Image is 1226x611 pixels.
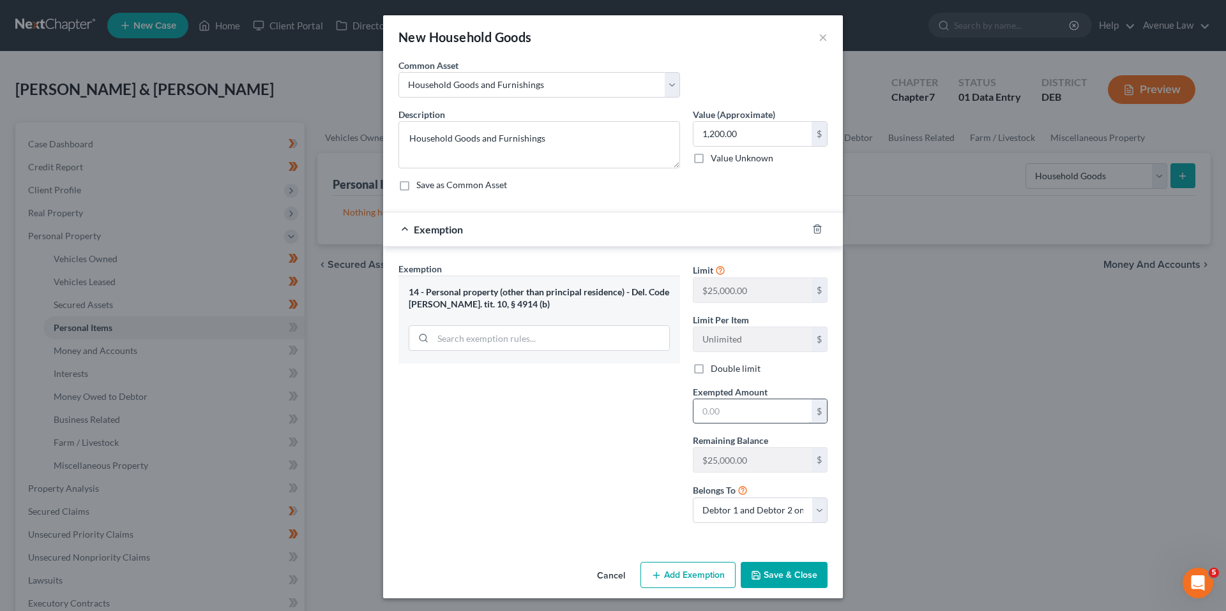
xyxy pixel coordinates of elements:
input: -- [693,327,812,351]
input: -- [693,278,812,302]
div: 14 - Personal property (other than principal residence) - Del. Code [PERSON_NAME]. tit. 10, § 491... [409,286,670,310]
span: Limit [693,265,713,276]
label: Value (Approximate) [693,108,775,121]
button: × [819,29,828,45]
label: Value Unknown [711,152,773,165]
button: Save & Close [741,562,828,589]
label: Double limit [711,362,761,375]
input: 0.00 [693,399,812,423]
div: New Household Goods [398,28,532,46]
span: Exemption [414,223,463,235]
label: Limit Per Item [693,313,749,327]
label: Remaining Balance [693,434,768,447]
label: Common Asset [398,59,458,72]
input: -- [693,448,812,472]
div: $ [812,448,827,472]
input: Search exemption rules... [433,326,669,350]
iframe: Intercom live chat [1183,568,1213,598]
div: $ [812,399,827,423]
label: Save as Common Asset [416,179,507,191]
button: Add Exemption [640,562,736,589]
input: 0.00 [693,122,812,146]
div: $ [812,122,827,146]
button: Cancel [587,563,635,589]
span: Exemption [398,263,442,274]
div: $ [812,327,827,351]
span: Description [398,109,445,120]
span: Exempted Amount [693,386,768,397]
div: $ [812,278,827,302]
span: Belongs To [693,485,736,496]
span: 5 [1209,568,1219,578]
